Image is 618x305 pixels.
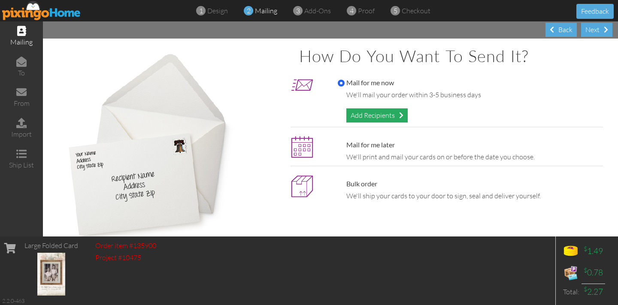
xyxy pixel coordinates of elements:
[2,1,81,20] img: pixingo logo
[291,175,313,197] img: bulk_icon-5.png
[346,108,408,123] div: Add Recipients
[338,80,345,87] input: Mail for me now
[95,241,156,251] div: Order item #135900
[207,6,228,15] span: design
[402,6,430,15] span: checkout
[24,241,78,251] div: Large Folded Card
[576,4,614,19] button: Feedback
[338,142,345,149] input: Mail for me later
[291,136,313,158] img: maillater.png
[37,253,65,296] img: 17618-1-1602694355988-7794bd7b85d3a789-qa.jpg
[584,285,587,293] sup: $
[346,90,599,100] div: We'll mail your order within 3-5 business days
[582,284,605,300] td: 2.27
[338,179,377,189] label: Bulk order
[247,6,251,16] span: 2
[545,23,577,37] div: Back
[296,6,300,16] span: 3
[584,245,587,252] sup: $
[338,140,395,150] label: Mail for me later
[346,152,599,162] div: We'll print and mail your cards on or before the date you choose.
[291,74,313,96] img: mailnow_icon.png
[338,181,345,188] input: Bulk order
[338,78,394,88] label: Mail for me now
[562,243,579,260] img: points-icon.png
[58,47,236,246] img: mail-cards.jpg
[2,297,24,305] div: 2.2.0-463
[255,6,277,15] span: mailing
[582,241,605,262] td: 1.49
[562,264,579,281] img: expense-icon.png
[582,262,605,284] td: 0.78
[584,266,587,274] sup: $
[346,191,599,201] div: We'll ship your cards to your door to sign, seal and deliver yourself.
[199,6,203,16] span: 1
[560,284,582,300] td: Total:
[358,6,375,15] span: proof
[95,253,156,263] div: Project #10475
[299,47,603,65] h1: How do you want to send it?
[394,6,397,16] span: 5
[304,6,331,15] span: add-ons
[581,23,612,37] div: Next
[350,6,354,16] span: 4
